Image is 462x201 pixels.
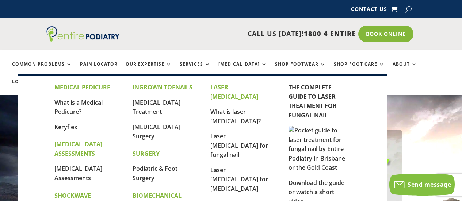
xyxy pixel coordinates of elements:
a: Laser [MEDICAL_DATA] for fungal nail [210,132,268,159]
a: What is a Medical Pedicure? [54,98,103,116]
a: [MEDICAL_DATA] Treatment [133,98,180,116]
a: What is laser [MEDICAL_DATA]? [210,108,261,125]
a: Entire Podiatry [46,36,119,43]
a: Book Online [358,26,413,42]
a: THE COMPLETE GUIDE TO LASER TREATMENT FOR FUNGAL NAIL [289,83,337,119]
a: Podiatric & Foot Surgery [133,165,177,182]
strong: SURGERY [133,150,160,158]
strong: INGROWN TOENAILS [133,83,192,91]
a: Shop Footwear [275,62,326,77]
a: Shop Foot Care [334,62,385,77]
a: Pain Locator [80,62,118,77]
strong: MEDICAL PEDICURE [54,83,110,91]
strong: LASER [MEDICAL_DATA] [210,83,258,101]
a: Common Problems [12,62,72,77]
span: 1800 4 ENTIRE [304,29,356,38]
p: CALL US [DATE]! [129,29,356,39]
a: Our Expertise [126,62,172,77]
a: Laser [MEDICAL_DATA] for [MEDICAL_DATA] [210,166,268,193]
a: [MEDICAL_DATA] [218,62,267,77]
img: Pocket guide to laser treatment for fungal nail by Entire Podiatry in Brisbane or the Gold Coast [289,126,350,173]
img: logo (1) [46,26,119,42]
a: Keryflex [54,123,77,131]
a: Contact Us [351,7,387,15]
a: [MEDICAL_DATA] Surgery [133,123,180,140]
span: Send message [408,181,451,189]
a: Services [180,62,210,77]
button: Send message [389,174,455,196]
a: Locations [12,79,49,95]
strong: [MEDICAL_DATA] ASSESSMENTS [54,140,102,158]
a: About [393,62,417,77]
a: [MEDICAL_DATA] Assessments [54,165,102,182]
